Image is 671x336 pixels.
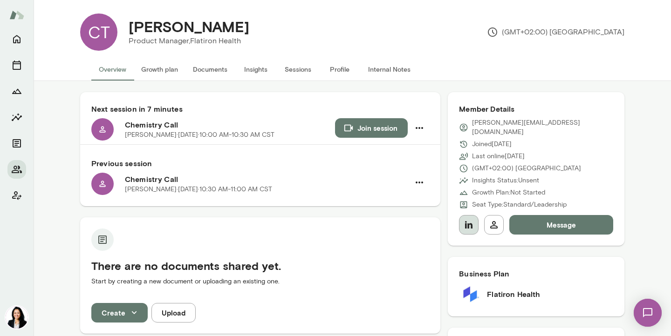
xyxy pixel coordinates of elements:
[80,13,117,51] div: CT
[277,58,319,81] button: Sessions
[134,58,185,81] button: Growth plan
[459,268,613,279] h6: Business Plan
[129,18,249,35] h4: [PERSON_NAME]
[7,30,26,48] button: Home
[472,118,613,137] p: [PERSON_NAME][EMAIL_ADDRESS][DOMAIN_NAME]
[459,103,613,114] h6: Member Details
[7,160,26,179] button: Members
[487,27,624,38] p: (GMT+02:00) [GEOGRAPHIC_DATA]
[6,306,28,329] img: Monica Aggarwal
[125,119,335,130] h6: Chemistry Call
[91,258,429,273] h5: There are no documents shared yet.
[91,158,429,169] h6: Previous session
[125,174,410,185] h6: Chemistry Call
[7,82,26,101] button: Growth Plan
[472,140,512,149] p: Joined [DATE]
[91,103,429,114] h6: Next session in 7 minutes
[319,58,361,81] button: Profile
[9,6,24,24] img: Mento
[91,303,148,323] button: Create
[472,188,545,197] p: Growth Plan: Not Started
[472,164,581,173] p: (GMT+02:00) [GEOGRAPHIC_DATA]
[472,152,525,161] p: Last online [DATE]
[7,186,26,205] button: Client app
[487,289,540,300] h6: Flatiron Health
[472,176,539,185] p: Insights Status: Unsent
[472,200,567,209] p: Seat Type: Standard/Leadership
[235,58,277,81] button: Insights
[509,215,613,235] button: Message
[129,35,249,47] p: Product Manager, Flatiron Health
[335,118,408,138] button: Join session
[91,58,134,81] button: Overview
[125,130,274,140] p: [PERSON_NAME] · [DATE] · 10:00 AM-10:30 AM CST
[7,108,26,127] button: Insights
[151,303,196,323] button: Upload
[361,58,418,81] button: Internal Notes
[125,185,272,194] p: [PERSON_NAME] · [DATE] · 10:30 AM-11:00 AM CST
[7,134,26,153] button: Documents
[185,58,235,81] button: Documents
[91,277,429,286] p: Start by creating a new document or uploading an existing one.
[7,56,26,74] button: Sessions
